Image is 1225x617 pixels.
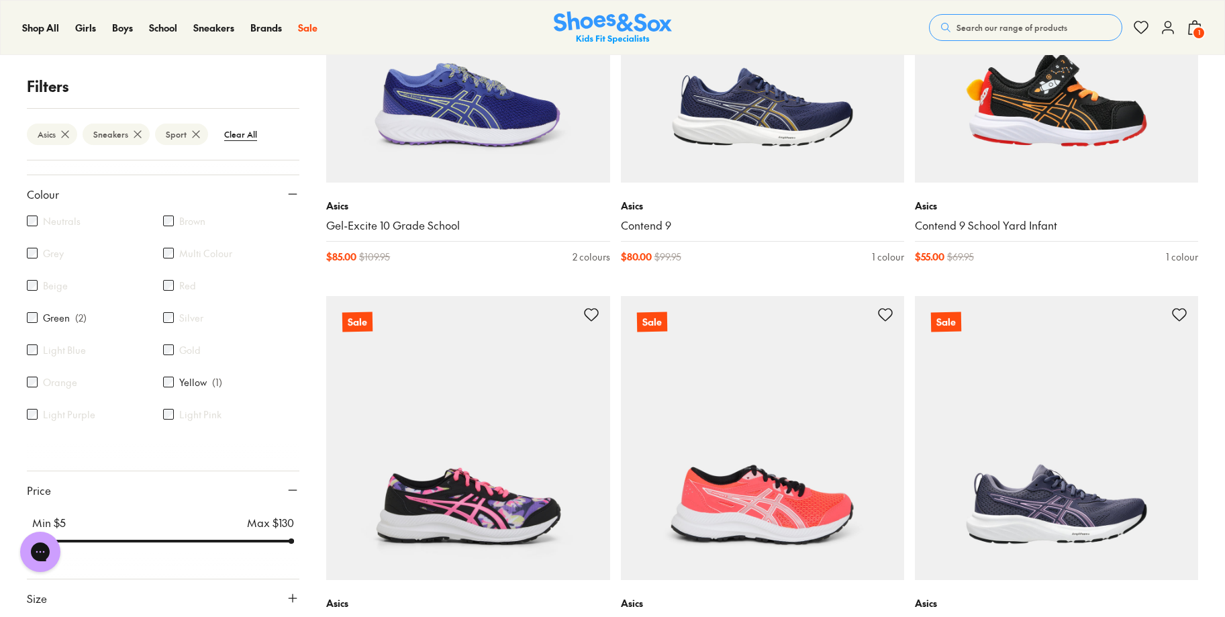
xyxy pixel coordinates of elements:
btn: Sport [155,124,208,145]
span: $ 85.00 [326,250,356,264]
button: Price [27,471,299,509]
span: Shop All [22,21,59,34]
button: 1 [1187,13,1203,42]
label: Neutrals [43,214,81,228]
div: 1 colour [1166,250,1198,264]
a: Sale [915,296,1198,579]
span: $ 109.95 [359,250,390,264]
span: $ 99.95 [654,250,681,264]
span: Size [27,590,47,606]
img: SNS_Logo_Responsive.svg [554,11,672,44]
label: Green [43,311,70,325]
p: Sale [342,312,373,332]
label: Beige [43,279,68,293]
span: Sale [298,21,317,34]
a: Shoes & Sox [554,11,672,44]
button: Size [27,579,299,617]
label: Light Blue [43,343,86,357]
span: Price [27,482,51,498]
span: Colour [27,186,59,202]
btn: Asics [27,124,77,145]
span: $ 55.00 [915,250,944,264]
a: Sale [621,296,904,579]
p: Asics [621,596,904,610]
a: Sneakers [193,21,234,35]
label: Brown [179,214,205,228]
btn: Clear All [213,122,268,146]
div: 1 colour [872,250,904,264]
a: Contend 9 [621,218,904,233]
a: Girls [75,21,96,35]
p: Min $ 5 [32,514,66,530]
label: Grey [43,246,64,260]
p: Asics [915,596,1198,610]
span: Sneakers [193,21,234,34]
label: Light Purple [43,408,95,422]
p: Asics [326,199,609,213]
a: Brands [250,21,282,35]
span: $ 80.00 [621,250,652,264]
p: Asics [915,199,1198,213]
label: Orange [43,375,77,389]
p: Filters [27,75,299,97]
div: 2 colours [573,250,610,264]
p: ( 2 ) [75,311,87,325]
p: Sale [636,312,667,332]
label: Red [179,279,196,293]
a: Boys [112,21,133,35]
p: ( 1 ) [212,375,222,389]
a: Shop All [22,21,59,35]
button: Colour [27,175,299,213]
span: 1 [1192,26,1206,40]
span: $ 69.95 [947,250,974,264]
a: Gel-Excite 10 Grade School [326,218,609,233]
span: School [149,21,177,34]
iframe: Gorgias live chat messenger [13,527,67,577]
label: Light Pink [179,408,222,422]
a: Contend 9 School Yard Infant [915,218,1198,233]
span: Brands [250,21,282,34]
label: Gold [179,343,201,357]
button: Search our range of products [929,14,1122,41]
p: Max $ 130 [247,514,294,530]
span: Boys [112,21,133,34]
a: Sale [326,296,609,579]
a: Sale [298,21,317,35]
btn: Sneakers [83,124,150,145]
span: Search our range of products [957,21,1067,34]
a: School [149,21,177,35]
label: Silver [179,311,203,325]
label: Multi Colour [179,246,232,260]
p: Sale [931,312,961,332]
p: Asics [326,596,609,610]
p: Asics [621,199,904,213]
span: Girls [75,21,96,34]
label: Yellow [179,375,207,389]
